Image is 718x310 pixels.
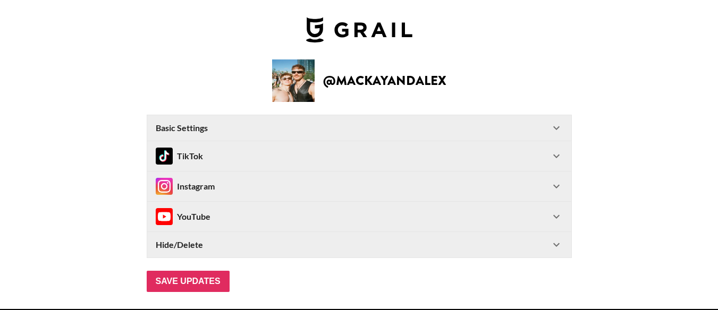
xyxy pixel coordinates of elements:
[306,17,412,42] img: Grail Talent Logo
[147,141,571,171] div: TikTokTikTok
[147,202,571,231] div: InstagramYouTube
[323,74,446,87] h2: @ mackayandalex
[272,59,315,102] img: Creator
[147,232,571,257] div: Hide/Delete
[156,148,173,165] img: TikTok
[156,178,215,195] div: Instagram
[156,208,210,225] div: YouTube
[156,208,173,225] img: Instagram
[147,115,571,141] div: Basic Settings
[156,148,203,165] div: TikTok
[147,171,571,201] div: InstagramInstagram
[156,123,208,133] strong: Basic Settings
[156,239,203,250] strong: Hide/Delete
[147,271,230,292] input: Save Updates
[156,178,173,195] img: Instagram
